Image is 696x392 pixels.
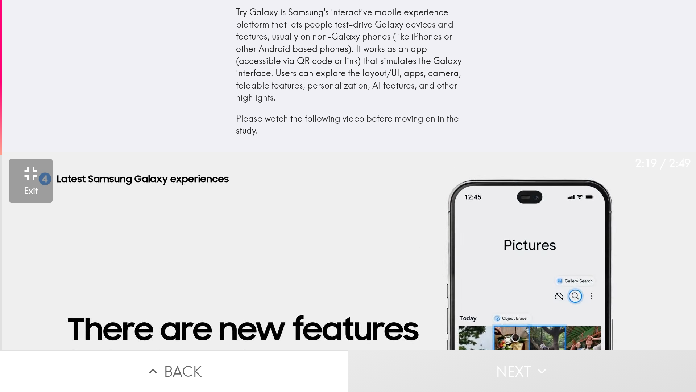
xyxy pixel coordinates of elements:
[236,113,462,137] p: Please watch the following video before moving on in the study.
[635,155,691,171] div: 2:19 / 2:49
[348,350,696,392] button: Next
[24,185,38,197] h5: Exit
[236,6,462,137] div: Try Galaxy is Samsung's interactive mobile experience platform that lets people test-drive Galaxy...
[9,159,53,203] button: Exit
